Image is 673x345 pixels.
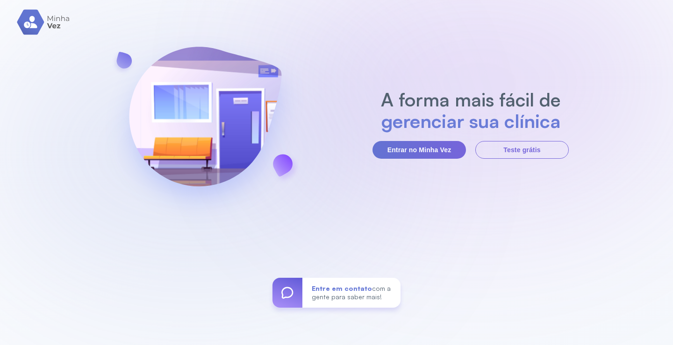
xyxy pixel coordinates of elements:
[272,278,401,308] a: Entre em contatocom a gente para saber mais!
[475,141,569,159] button: Teste grátis
[17,9,71,35] img: logo.svg
[312,284,372,292] span: Entre em contato
[376,110,566,132] h2: gerenciar sua clínica
[376,89,566,110] h2: A forma mais fácil de
[372,141,466,159] button: Entrar no Minha Vez
[302,278,401,308] div: com a gente para saber mais!
[104,22,306,225] img: banner-login.svg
